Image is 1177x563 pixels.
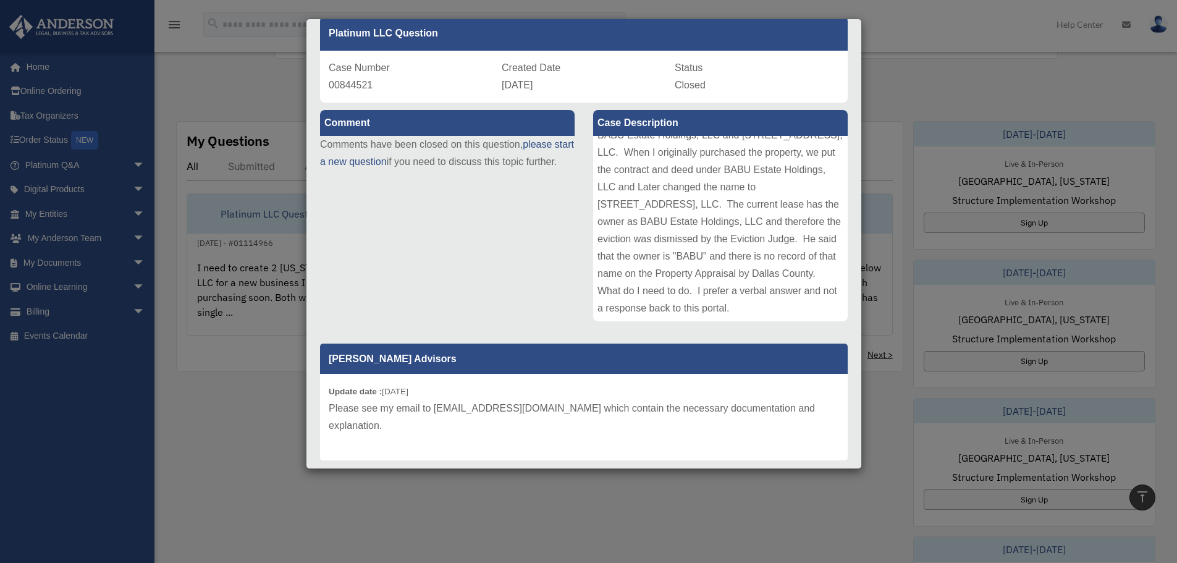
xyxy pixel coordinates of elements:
[329,62,390,73] span: Case Number
[675,62,702,73] span: Status
[320,16,848,51] div: Platinum LLC Question
[502,62,560,73] span: Created Date
[593,136,848,321] div: URGENT - I would like to speak to someone about BABU Estate Holdings, LLC and [STREET_ADDRESS], L...
[329,387,408,396] small: [DATE]
[502,80,533,90] span: [DATE]
[329,80,373,90] span: 00844521
[320,139,574,167] a: please start a new question
[320,110,575,136] label: Comment
[329,400,839,434] p: Please see my email to [EMAIL_ADDRESS][DOMAIN_NAME] which contain the necessary documentation and...
[675,80,706,90] span: Closed
[329,387,382,396] b: Update date :
[320,136,575,171] p: Comments have been closed on this question, if you need to discuss this topic further.
[593,110,848,136] label: Case Description
[320,344,848,374] p: [PERSON_NAME] Advisors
